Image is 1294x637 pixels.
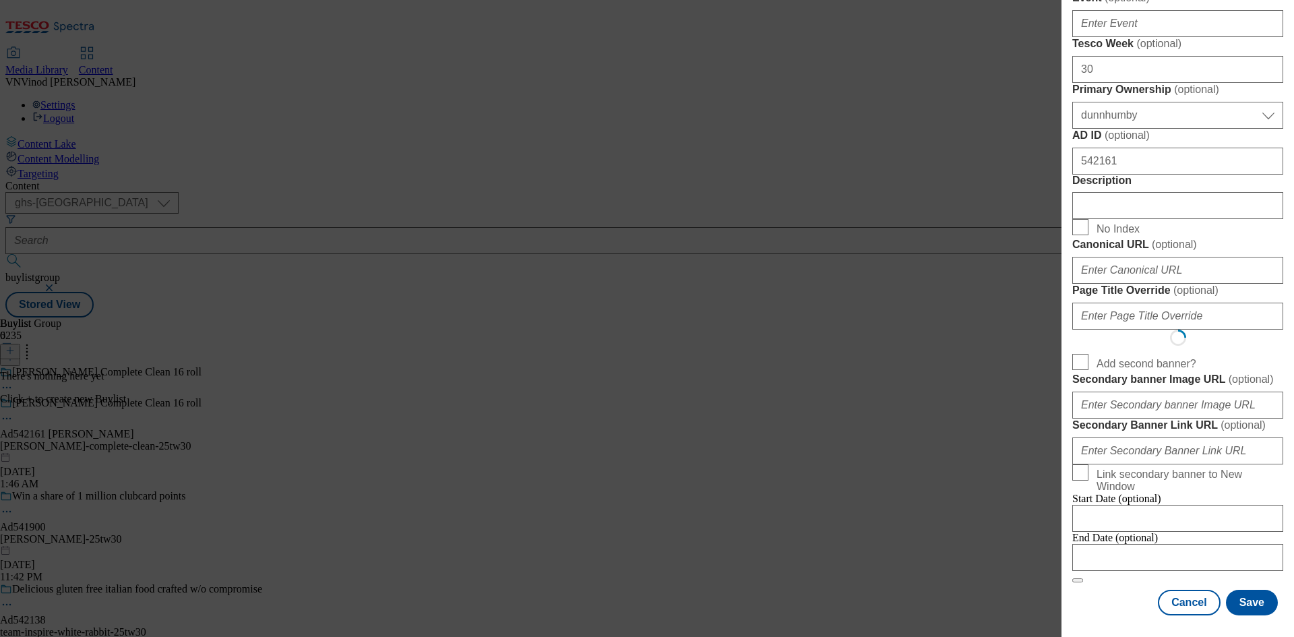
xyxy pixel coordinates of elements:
input: Enter Page Title Override [1072,303,1283,330]
label: Secondary banner Image URL [1072,373,1283,386]
label: AD ID [1072,129,1283,142]
span: Start Date (optional) [1072,493,1161,504]
span: End Date (optional) [1072,532,1158,543]
span: ( optional ) [1174,84,1219,95]
input: Enter Tesco Week [1072,56,1283,83]
input: Enter AD ID [1072,148,1283,175]
button: Cancel [1158,590,1220,615]
label: Secondary Banner Link URL [1072,419,1283,432]
input: Enter Date [1072,505,1283,532]
input: Enter Event [1072,10,1283,37]
span: Link secondary banner to New Window [1097,468,1278,493]
input: Enter Secondary Banner Link URL [1072,437,1283,464]
span: ( optional ) [1105,129,1150,141]
input: Enter Canonical URL [1072,257,1283,284]
span: ( optional ) [1136,38,1181,49]
span: ( optional ) [1152,239,1197,250]
span: ( optional ) [1173,284,1219,296]
input: Enter Description [1072,192,1283,219]
label: Tesco Week [1072,37,1283,51]
input: Enter Secondary banner Image URL [1072,392,1283,419]
span: No Index [1097,223,1140,235]
label: Page Title Override [1072,284,1283,297]
button: Save [1226,590,1278,615]
span: Add second banner? [1097,358,1196,370]
span: ( optional ) [1229,373,1274,385]
label: Primary Ownership [1072,83,1283,96]
input: Enter Date [1072,544,1283,571]
span: ( optional ) [1221,419,1266,431]
label: Description [1072,175,1283,187]
label: Canonical URL [1072,238,1283,251]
